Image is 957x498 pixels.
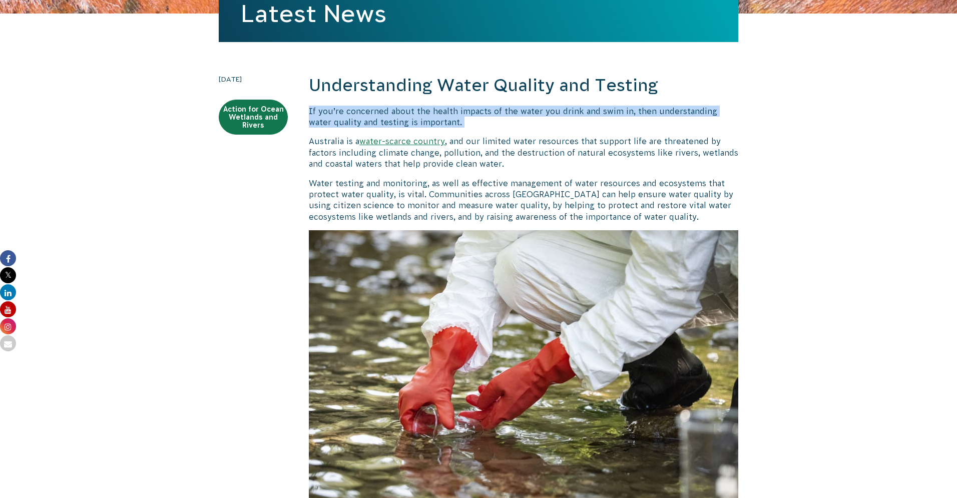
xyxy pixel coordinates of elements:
p: Water testing and monitoring, as well as effective management of water resources and ecosystems t... [309,178,738,223]
h2: Understanding Water Quality and Testing [309,74,738,98]
a: Action for Ocean Wetlands and Rivers [219,100,288,135]
time: [DATE] [219,74,288,85]
p: If you’re concerned about the health impacts of the water you drink and swim in, then understandi... [309,106,738,128]
p: Australia is a , and our limited water resources that support life are threatened by factors incl... [309,136,738,169]
a: water-scarce country [359,137,445,146]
